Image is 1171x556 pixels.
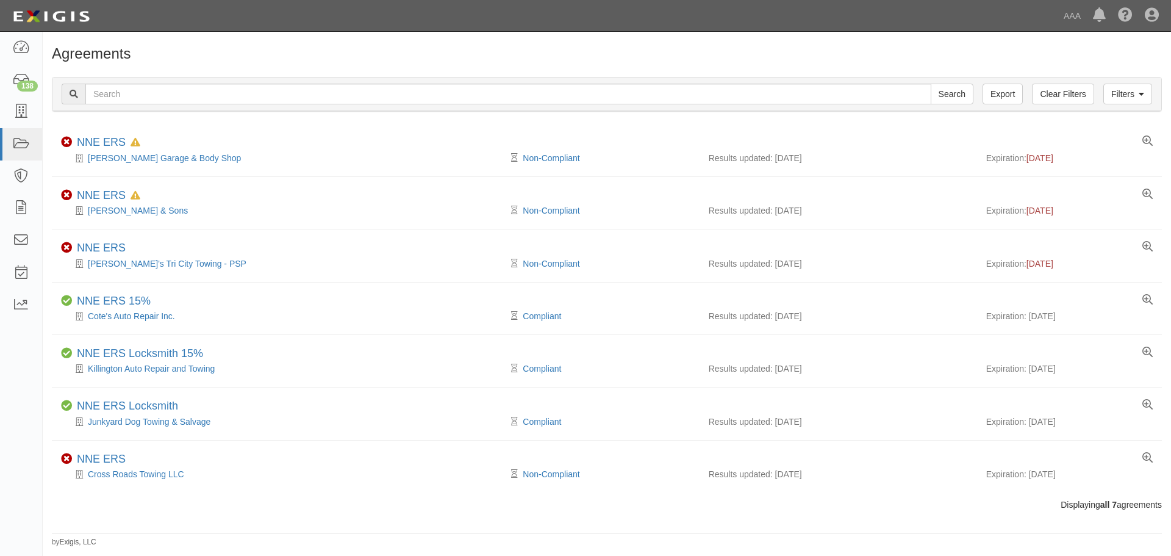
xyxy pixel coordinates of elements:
[61,400,72,411] i: Compliant
[523,469,579,479] a: Non-Compliant
[77,400,178,412] a: NNE ERS Locksmith
[61,137,72,148] i: Non-Compliant
[52,46,1162,62] h1: Agreements
[1118,9,1133,23] i: Help Center - Complianz
[523,153,579,163] a: Non-Compliant
[1058,4,1087,28] a: AAA
[983,84,1023,104] a: Export
[9,5,93,27] img: logo-5460c22ac91f19d4615b14bd174203de0afe785f0fc80cf4dbbc73dc1793850b.png
[61,363,514,375] div: Killington Auto Repair and Towing
[77,347,203,361] div: NNE ERS Locksmith 15%
[1026,259,1053,269] span: [DATE]
[986,310,1153,322] div: Expiration: [DATE]
[77,136,126,148] a: NNE ERS
[523,259,579,269] a: Non-Compliant
[77,347,203,359] a: NNE ERS Locksmith 15%
[88,153,241,163] a: [PERSON_NAME] Garage & Body Shop
[1100,500,1117,510] b: all 7
[77,400,178,413] div: NNE ERS Locksmith
[85,84,931,104] input: Search
[61,190,72,201] i: Non-Compliant
[88,311,175,321] a: Cote's Auto Repair Inc.
[1142,295,1153,306] a: View results summary
[61,242,72,253] i: Non-Compliant
[523,311,561,321] a: Compliant
[131,139,140,147] i: In Default since 08/15/2025
[1142,347,1153,358] a: View results summary
[511,206,518,215] i: Pending Review
[1103,84,1152,104] a: Filters
[88,259,246,269] a: [PERSON_NAME]'s Tri City Towing - PSP
[1142,453,1153,464] a: View results summary
[511,417,518,426] i: Pending Review
[77,242,126,255] div: NNE ERS
[61,204,514,217] div: Sylvio Paradis & Sons
[77,189,126,201] a: NNE ERS
[88,417,210,427] a: Junkyard Dog Towing & Salvage
[523,206,579,215] a: Non-Compliant
[61,348,72,359] i: Compliant
[709,152,968,164] div: Results updated: [DATE]
[43,499,1171,511] div: Displaying agreements
[61,258,514,270] div: Dave's Tri City Towing - PSP
[61,295,72,306] i: Compliant
[709,258,968,270] div: Results updated: [DATE]
[1142,400,1153,411] a: View results summary
[1142,189,1153,200] a: View results summary
[88,364,215,374] a: Killington Auto Repair and Towing
[709,310,968,322] div: Results updated: [DATE]
[511,312,518,320] i: Pending Review
[60,538,96,546] a: Exigis, LLC
[131,192,140,200] i: In Default since 08/15/2025
[709,204,968,217] div: Results updated: [DATE]
[523,364,561,374] a: Compliant
[61,310,514,322] div: Cote's Auto Repair Inc.
[709,363,968,375] div: Results updated: [DATE]
[523,417,561,427] a: Compliant
[61,468,514,480] div: Cross Roads Towing LLC
[1026,206,1053,215] span: [DATE]
[1142,136,1153,147] a: View results summary
[1026,153,1053,163] span: [DATE]
[709,468,968,480] div: Results updated: [DATE]
[986,152,1153,164] div: Expiration:
[17,81,38,92] div: 138
[986,363,1153,375] div: Expiration: [DATE]
[77,453,126,465] a: NNE ERS
[709,416,968,428] div: Results updated: [DATE]
[986,416,1153,428] div: Expiration: [DATE]
[77,453,126,466] div: NNE ERS
[986,468,1153,480] div: Expiration: [DATE]
[88,206,188,215] a: [PERSON_NAME] & Sons
[77,295,151,307] a: NNE ERS 15%
[77,189,140,203] div: NNE ERS
[61,453,72,464] i: Non-Compliant
[1032,84,1094,104] a: Clear Filters
[511,364,518,373] i: Pending Review
[931,84,973,104] input: Search
[1142,242,1153,253] a: View results summary
[61,416,514,428] div: Junkyard Dog Towing & Salvage
[511,470,518,478] i: Pending Review
[986,204,1153,217] div: Expiration:
[511,154,518,162] i: Pending Review
[77,295,151,308] div: NNE ERS 15%
[52,537,96,547] small: by
[88,469,184,479] a: Cross Roads Towing LLC
[77,242,126,254] a: NNE ERS
[986,258,1153,270] div: Expiration:
[77,136,140,150] div: NNE ERS
[61,152,514,164] div: Beaulieu's Garage & Body Shop
[511,259,518,268] i: Pending Review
